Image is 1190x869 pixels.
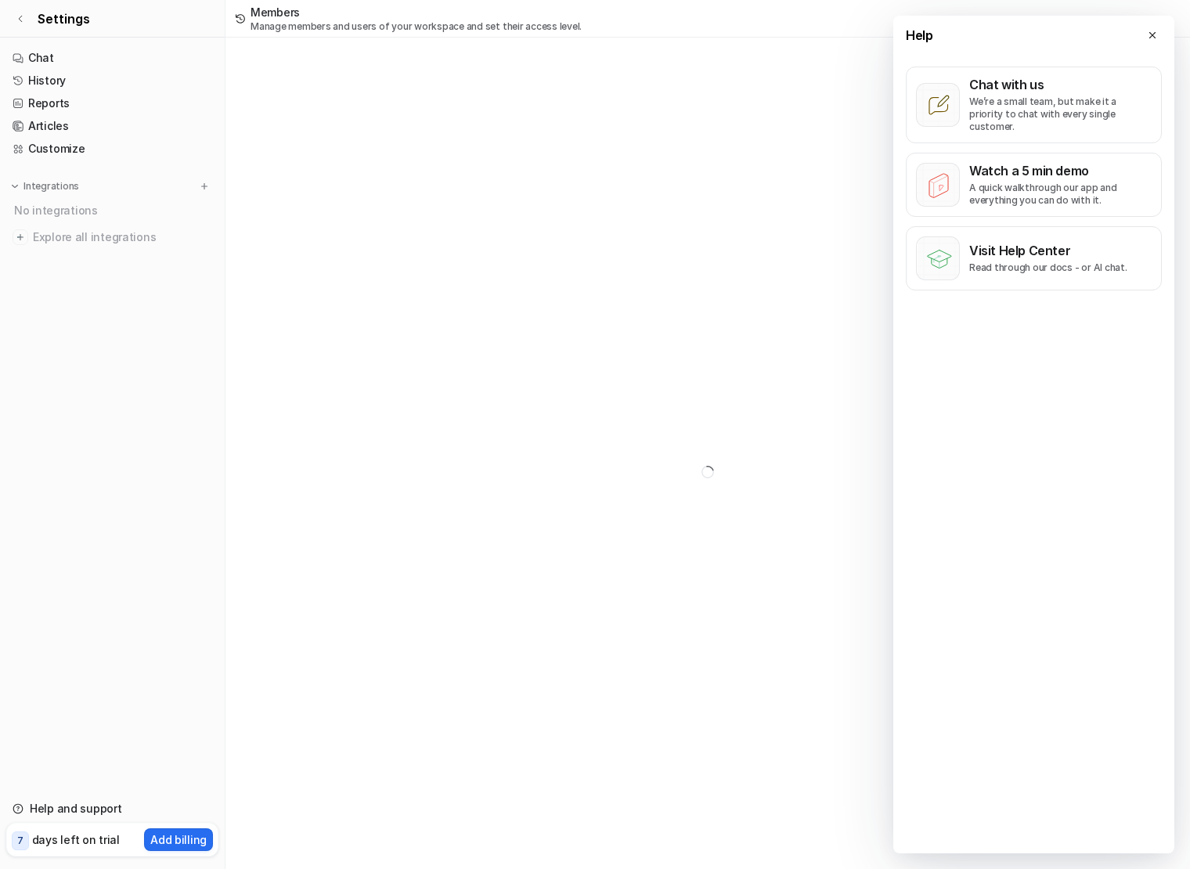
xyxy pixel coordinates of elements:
a: Reports [6,92,218,114]
p: days left on trial [32,831,120,848]
span: Help [906,26,932,45]
p: Chat with us [969,77,1152,92]
a: History [6,70,218,92]
button: Integrations [6,178,84,194]
a: Explore all integrations [6,226,218,248]
button: Watch a 5 min demoA quick walkthrough our app and everything you can do with it. [906,153,1162,217]
a: Articles [6,115,218,137]
img: menu_add.svg [199,181,210,192]
span: Explore all integrations [33,225,212,250]
div: Members [251,4,582,33]
img: explore all integrations [13,229,28,245]
div: No integrations [9,197,218,223]
p: Read through our docs - or AI chat. [969,261,1127,274]
span: Settings [38,9,90,28]
button: Add billing [144,828,213,851]
button: Chat with usWe’re a small team, but make it a priority to chat with every single customer. [906,67,1162,143]
p: Manage members and users of your workspace and set their access level. [251,20,582,33]
a: Customize [6,138,218,160]
button: Visit Help CenterRead through our docs - or AI chat. [906,226,1162,290]
a: Help and support [6,798,218,820]
p: 7 [17,834,23,848]
p: A quick walkthrough our app and everything you can do with it. [969,182,1152,207]
p: Watch a 5 min demo [969,163,1152,178]
p: Visit Help Center [969,243,1127,258]
p: Add billing [150,831,207,848]
p: We’re a small team, but make it a priority to chat with every single customer. [969,96,1152,133]
p: Integrations [23,180,79,193]
a: Chat [6,47,218,69]
img: expand menu [9,181,20,192]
